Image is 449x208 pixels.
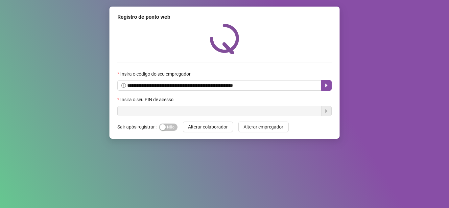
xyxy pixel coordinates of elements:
span: info-circle [121,83,126,88]
span: caret-right [324,83,329,88]
label: Insira o código do seu empregador [117,70,195,78]
span: Alterar empregador [244,123,283,130]
img: QRPoint [210,24,239,54]
button: Alterar colaborador [183,122,233,132]
span: Alterar colaborador [188,123,228,130]
button: Alterar empregador [238,122,289,132]
div: Registro de ponto web [117,13,332,21]
label: Sair após registrar [117,122,159,132]
label: Insira o seu PIN de acesso [117,96,178,103]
